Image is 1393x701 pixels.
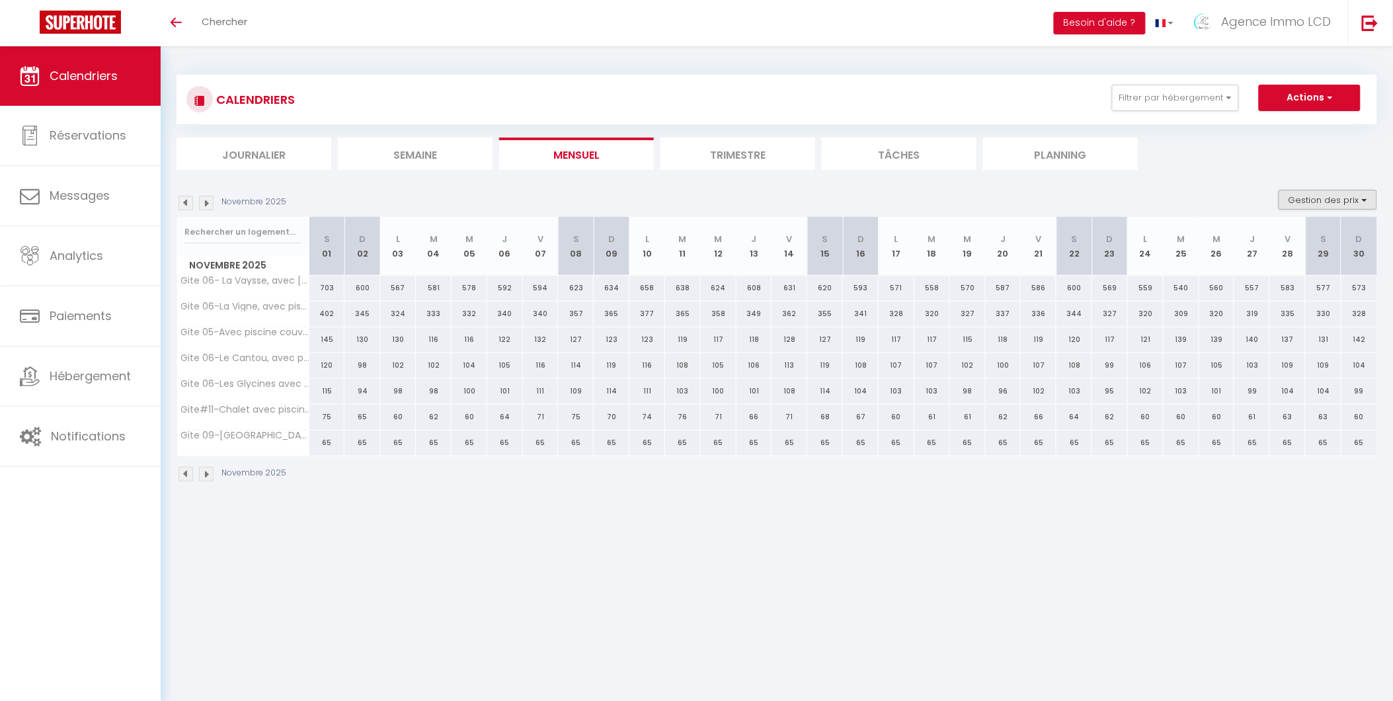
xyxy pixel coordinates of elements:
[679,233,687,245] abbr: M
[822,233,828,245] abbr: S
[594,217,629,276] th: 09
[1270,276,1306,300] div: 583
[736,379,772,403] div: 101
[594,302,629,326] div: 365
[1199,327,1235,352] div: 139
[594,379,629,403] div: 114
[1285,233,1291,245] abbr: V
[1021,217,1056,276] th: 21
[1341,353,1377,378] div: 104
[879,405,914,429] div: 60
[1199,405,1235,429] div: 60
[11,5,50,45] button: Ouvrir le widget de chat LiveChat
[1092,431,1128,455] div: 65
[452,217,487,276] th: 05
[986,217,1021,276] th: 20
[523,302,559,326] div: 340
[1056,353,1092,378] div: 108
[487,276,523,300] div: 592
[701,302,736,326] div: 358
[1250,233,1255,245] abbr: J
[1112,85,1239,111] button: Filtrer par hébergement
[665,353,701,378] div: 108
[986,431,1021,455] div: 65
[324,233,330,245] abbr: S
[1341,302,1377,326] div: 328
[359,233,366,245] abbr: D
[629,379,665,403] div: 111
[665,379,701,403] div: 103
[594,353,629,378] div: 119
[179,327,311,337] span: Gite 05-Avec piscine couverte et chauffée
[1128,405,1164,429] div: 60
[843,327,879,352] div: 119
[629,327,665,352] div: 123
[523,405,559,429] div: 71
[807,327,843,352] div: 127
[338,138,493,170] li: Semaine
[487,405,523,429] div: 64
[701,405,736,429] div: 71
[879,327,914,352] div: 117
[177,138,331,170] li: Journalier
[558,405,594,429] div: 75
[40,11,121,34] img: Super Booking
[1279,190,1377,210] button: Gestion des prix
[736,431,772,455] div: 65
[523,379,559,403] div: 111
[914,276,950,300] div: 558
[487,379,523,403] div: 101
[1164,276,1199,300] div: 540
[1128,353,1164,378] div: 106
[701,217,736,276] th: 12
[986,327,1021,352] div: 118
[772,302,807,326] div: 362
[1056,379,1092,403] div: 103
[51,428,126,444] span: Notifications
[502,233,508,245] abbr: J
[807,353,843,378] div: 119
[1072,233,1078,245] abbr: S
[1234,276,1270,300] div: 557
[179,276,311,286] span: Gite 06- La Vaysse, avec [PERSON_NAME] & [PERSON_NAME] 25 pers
[309,353,345,378] div: 120
[1128,431,1164,455] div: 65
[1337,641,1383,691] iframe: Chat
[807,405,843,429] div: 68
[752,233,757,245] abbr: J
[221,196,286,208] p: Novembre 2025
[914,327,950,352] div: 117
[1341,405,1377,429] div: 60
[416,353,452,378] div: 102
[179,431,311,440] span: Gite 09-[GEOGRAPHIC_DATA]-Lascaux-Appart 2 pers
[380,327,416,352] div: 130
[1199,353,1235,378] div: 105
[1341,327,1377,352] div: 142
[807,217,843,276] th: 15
[1056,217,1092,276] th: 22
[701,276,736,300] div: 624
[416,276,452,300] div: 581
[950,302,986,326] div: 327
[344,276,380,300] div: 600
[1092,217,1128,276] th: 23
[1056,302,1092,326] div: 344
[1128,327,1164,352] div: 121
[523,217,559,276] th: 07
[416,327,452,352] div: 116
[177,256,309,275] span: Novembre 2025
[594,327,629,352] div: 123
[380,302,416,326] div: 324
[213,85,295,114] h3: CALENDRIERS
[629,276,665,300] div: 658
[665,327,701,352] div: 119
[558,353,594,378] div: 114
[964,233,972,245] abbr: M
[1128,302,1164,326] div: 320
[309,431,345,455] div: 65
[1021,302,1056,326] div: 336
[1306,327,1341,352] div: 131
[986,405,1021,429] div: 62
[879,431,914,455] div: 65
[487,327,523,352] div: 122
